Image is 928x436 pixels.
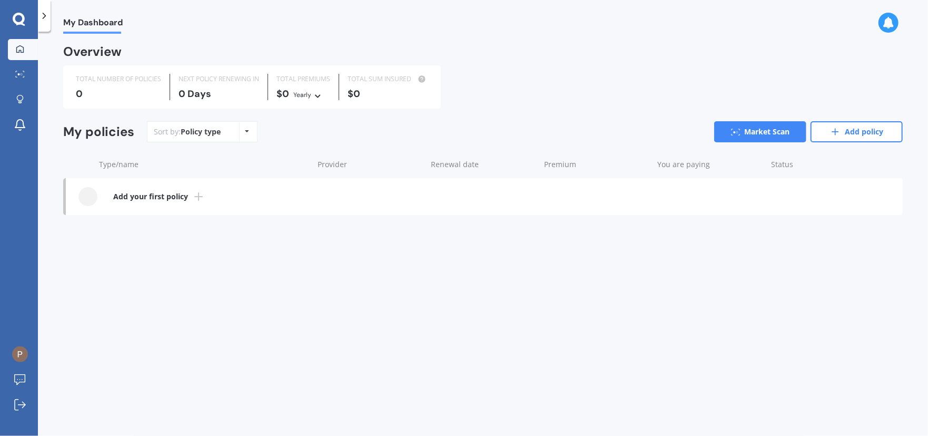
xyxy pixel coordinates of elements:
[348,74,428,84] div: TOTAL SUM INSURED
[277,74,330,84] div: TOTAL PREMIUMS
[771,159,850,170] div: Status
[76,74,161,84] div: TOTAL NUMBER OF POLICIES
[318,159,422,170] div: Provider
[63,17,123,32] span: My Dashboard
[811,121,903,142] a: Add policy
[12,346,28,362] img: ACg8ocKml2aleTt6v8_uOxp0BzV63w8WdsLLTEHuJDveRx3FcBoeCQ=s96-c
[714,121,806,142] a: Market Scan
[431,159,536,170] div: Renewal date
[179,74,259,84] div: NEXT POLICY RENEWING IN
[154,127,221,137] div: Sort by:
[63,46,122,57] div: Overview
[99,159,309,170] div: Type/name
[76,89,161,99] div: 0
[293,90,311,100] div: Yearly
[544,159,649,170] div: Premium
[63,124,134,140] div: My policies
[658,159,763,170] div: You are paying
[113,191,188,202] b: Add your first policy
[181,127,221,137] div: Policy type
[277,89,330,100] div: $0
[66,178,903,215] a: Add your first policy
[179,89,259,99] div: 0 Days
[348,89,428,99] div: $0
